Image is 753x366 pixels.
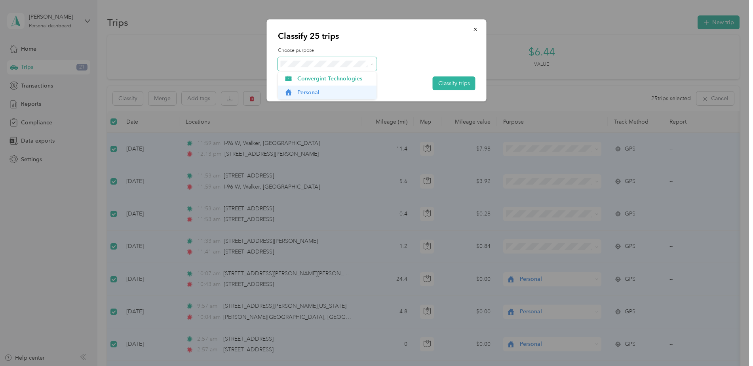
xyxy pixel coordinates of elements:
button: Classify trips [433,76,475,90]
iframe: Everlance-gr Chat Button Frame [709,322,753,366]
span: Convergint Technologies [297,74,371,83]
span: Personal [297,88,371,97]
label: Choose purpose [278,47,475,54]
p: Classify 25 trips [278,30,475,42]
